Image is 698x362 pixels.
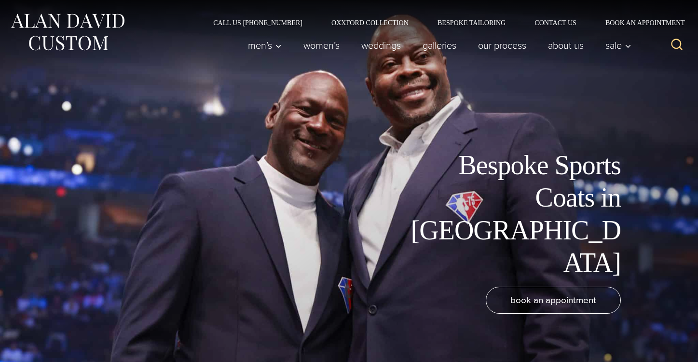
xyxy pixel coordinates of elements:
[423,19,520,26] a: Bespoke Tailoring
[293,36,351,55] a: Women’s
[510,293,596,307] span: book an appointment
[537,36,595,55] a: About Us
[351,36,412,55] a: weddings
[199,19,688,26] nav: Secondary Navigation
[665,34,688,57] button: View Search Form
[199,19,317,26] a: Call Us [PHONE_NUMBER]
[317,19,423,26] a: Oxxford Collection
[248,41,282,50] span: Men’s
[237,36,637,55] nav: Primary Navigation
[412,36,467,55] a: Galleries
[404,149,621,279] h1: Bespoke Sports Coats in [GEOGRAPHIC_DATA]
[520,19,591,26] a: Contact Us
[605,41,631,50] span: Sale
[467,36,537,55] a: Our Process
[486,287,621,314] a: book an appointment
[591,19,688,26] a: Book an Appointment
[10,11,125,54] img: Alan David Custom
